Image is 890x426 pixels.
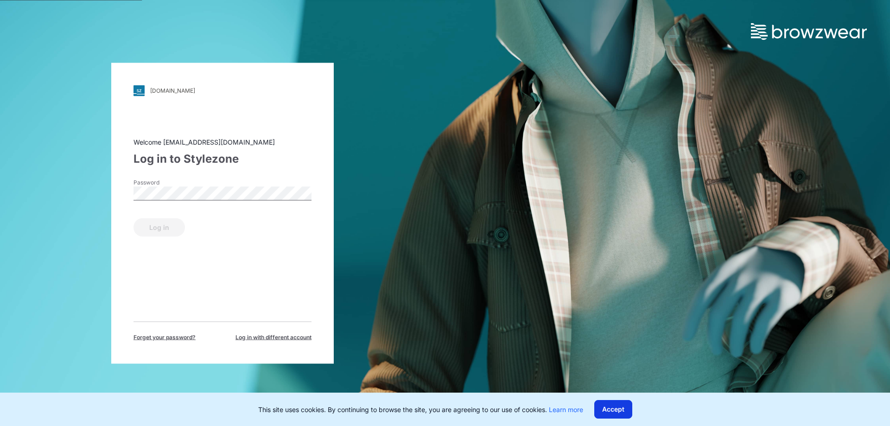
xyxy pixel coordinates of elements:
[258,405,583,414] p: This site uses cookies. By continuing to browse the site, you are agreeing to our use of cookies.
[133,333,196,341] span: Forget your password?
[133,150,311,167] div: Log in to Stylezone
[150,87,195,94] div: [DOMAIN_NAME]
[133,178,198,186] label: Password
[133,85,311,96] a: [DOMAIN_NAME]
[133,137,311,146] div: Welcome [EMAIL_ADDRESS][DOMAIN_NAME]
[133,85,145,96] img: svg+xml;base64,PHN2ZyB3aWR0aD0iMjgiIGhlaWdodD0iMjgiIHZpZXdCb3g9IjAgMCAyOCAyOCIgZmlsbD0ibm9uZSIgeG...
[235,333,311,341] span: Log in with different account
[549,406,583,413] a: Learn more
[594,400,632,419] button: Accept
[751,23,867,40] img: browzwear-logo.73288ffb.svg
